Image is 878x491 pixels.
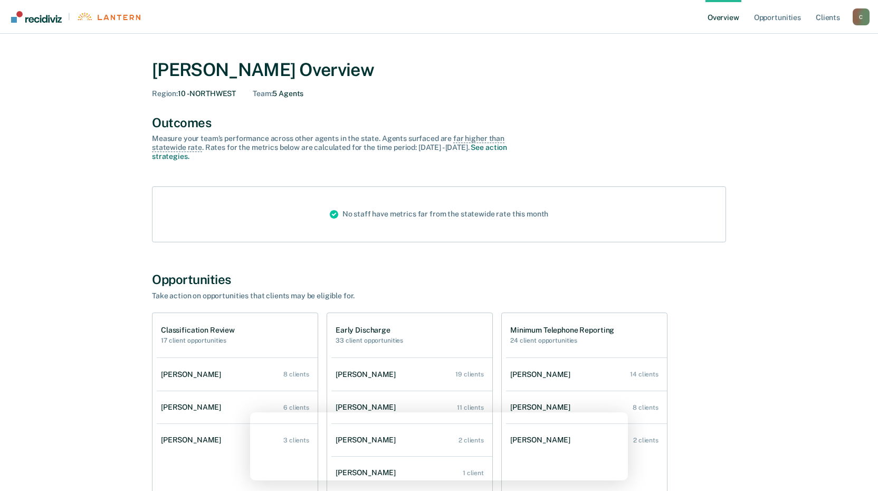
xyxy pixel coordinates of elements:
[161,326,235,335] h1: Classification Review
[161,436,225,445] div: [PERSON_NAME]
[161,403,225,412] div: [PERSON_NAME]
[283,371,309,378] div: 8 clients
[77,13,140,21] img: Lantern
[336,326,403,335] h1: Early Discharge
[152,59,726,81] div: [PERSON_NAME] Overview
[506,360,667,390] a: [PERSON_NAME] 14 clients
[457,404,484,411] div: 11 clients
[510,403,575,412] div: [PERSON_NAME]
[510,337,614,344] h2: 24 client opportunities
[152,291,521,300] div: Take action on opportunities that clients may be eligible for.
[842,455,867,480] iframe: Intercom live chat
[157,360,318,390] a: [PERSON_NAME] 8 clients
[321,187,557,242] div: No staff have metrics far from the statewide rate this month
[633,404,658,411] div: 8 clients
[336,403,400,412] div: [PERSON_NAME]
[152,134,521,160] div: Measure your team’s performance across other agent s in the state. Agent s surfaced are . Rates f...
[152,272,726,287] div: Opportunities
[336,370,400,379] div: [PERSON_NAME]
[152,143,507,160] a: See action strategies.
[283,404,309,411] div: 6 clients
[161,337,235,344] h2: 17 client opportunities
[253,89,272,98] span: Team :
[455,371,484,378] div: 19 clients
[250,412,628,480] iframe: Survey by Kim from Recidiviz
[152,89,178,98] span: Region :
[510,326,614,335] h1: Minimum Telephone Reporting
[161,370,225,379] div: [PERSON_NAME]
[11,11,62,23] img: Recidiviz
[62,12,77,21] span: |
[253,89,303,98] div: 5 Agents
[853,8,870,25] div: C
[633,437,658,444] div: 2 clients
[152,134,504,152] span: far higher than statewide rate
[152,115,726,130] div: Outcomes
[152,89,236,98] div: 10 - NORTHWEST
[331,392,492,422] a: [PERSON_NAME] 11 clients
[157,392,318,422] a: [PERSON_NAME] 6 clients
[853,8,870,25] button: Profile dropdown button
[157,425,318,455] a: [PERSON_NAME] 3 clients
[630,371,658,378] div: 14 clients
[331,360,492,390] a: [PERSON_NAME] 19 clients
[510,370,575,379] div: [PERSON_NAME]
[506,392,667,422] a: [PERSON_NAME] 8 clients
[336,337,403,344] h2: 33 client opportunities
